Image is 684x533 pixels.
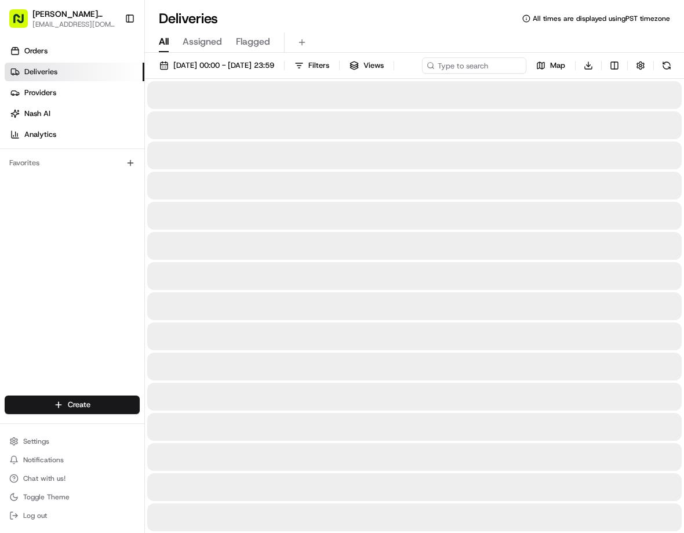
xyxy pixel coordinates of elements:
span: Assigned [183,35,222,49]
button: Refresh [658,57,675,74]
a: Analytics [5,125,144,144]
span: All times are displayed using PST timezone [533,14,670,23]
span: Settings [23,437,49,446]
span: Flagged [236,35,270,49]
span: Orders [24,46,48,56]
button: [EMAIL_ADDRESS][DOMAIN_NAME] [32,20,115,29]
h1: Deliveries [159,9,218,28]
button: [DATE] 00:00 - [DATE] 23:59 [154,57,279,74]
div: Favorites [5,154,140,172]
span: Notifications [23,455,64,465]
span: Toggle Theme [23,492,70,502]
button: Map [531,57,570,74]
span: Map [550,60,565,71]
span: Providers [24,88,56,98]
span: Nash AI [24,108,50,119]
button: Toggle Theme [5,489,140,505]
button: Views [344,57,389,74]
button: Chat with us! [5,470,140,487]
a: Nash AI [5,104,144,123]
button: Notifications [5,452,140,468]
span: [DATE] 00:00 - [DATE] 23:59 [173,60,274,71]
button: Filters [289,57,334,74]
a: Deliveries [5,63,144,81]
span: All [159,35,169,49]
span: Filters [308,60,329,71]
span: Analytics [24,129,56,140]
button: [PERSON_NAME] Transportation [32,8,115,20]
button: [PERSON_NAME] Transportation[EMAIL_ADDRESS][DOMAIN_NAME] [5,5,120,32]
span: Chat with us! [23,474,66,483]
button: Create [5,396,140,414]
a: Orders [5,42,144,60]
span: Log out [23,511,47,520]
input: Type to search [422,57,526,74]
span: Views [363,60,384,71]
button: Log out [5,507,140,524]
a: Providers [5,84,144,102]
span: Create [68,400,90,410]
span: Deliveries [24,67,57,77]
button: Settings [5,433,140,449]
